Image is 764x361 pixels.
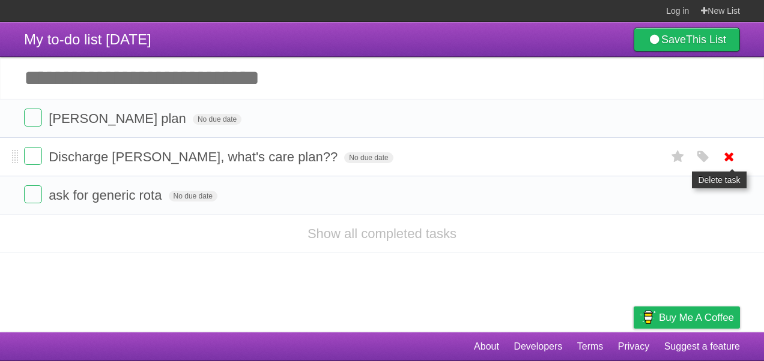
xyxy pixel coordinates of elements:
[49,188,165,203] span: ask for generic rota
[618,335,649,358] a: Privacy
[664,335,740,358] a: Suggest a feature
[344,152,393,163] span: No due date
[24,185,42,203] label: Done
[193,114,241,125] span: No due date
[24,109,42,127] label: Done
[659,307,734,328] span: Buy me a coffee
[474,335,499,358] a: About
[686,34,726,46] b: This List
[634,28,740,52] a: SaveThis List
[308,226,456,241] a: Show all completed tasks
[667,147,690,167] label: Star task
[634,306,740,329] a: Buy me a coffee
[640,307,656,327] img: Buy me a coffee
[24,147,42,165] label: Done
[49,149,341,164] span: Discharge [PERSON_NAME], what's care plan??
[24,31,151,47] span: My to-do list [DATE]
[577,335,604,358] a: Terms
[49,111,189,126] span: [PERSON_NAME] plan
[169,191,217,201] span: No due date
[514,335,562,358] a: Developers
